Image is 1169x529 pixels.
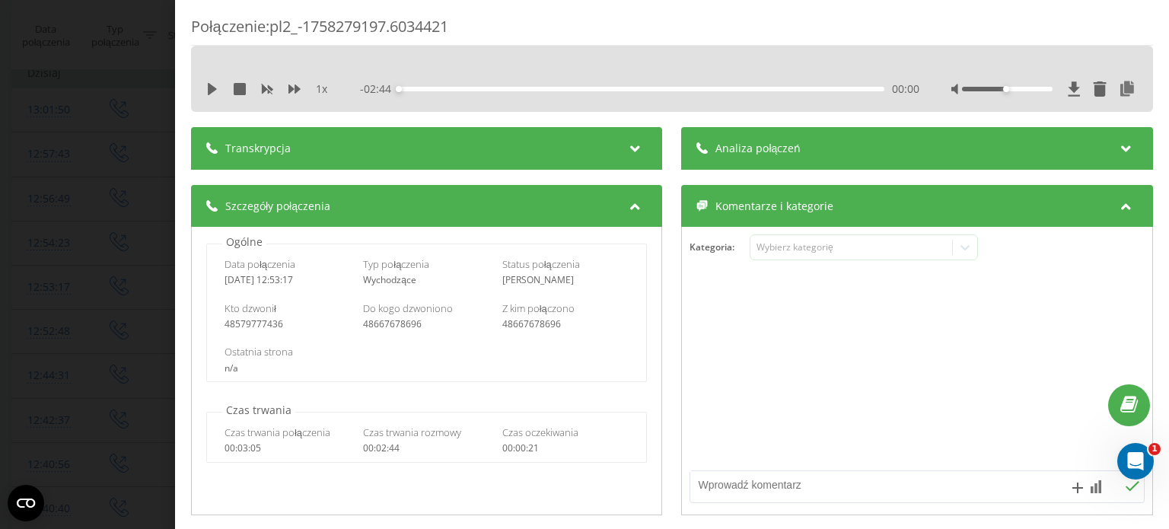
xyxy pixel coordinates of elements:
[364,425,462,439] span: Czas trwania rozmowy
[222,403,295,418] p: Czas trwania
[1148,443,1161,455] span: 1
[225,319,352,330] div: 48579777436
[1117,443,1154,480] iframe: Intercom live chat
[502,273,574,286] span: [PERSON_NAME]
[225,257,295,271] span: Data połączenia
[225,363,629,374] div: n/a
[225,199,330,214] span: Szczegóły połączenia
[225,443,352,454] div: 00:03:05
[225,425,330,439] span: Czas trwania połączenia
[361,81,400,97] span: - 02:44
[364,273,417,286] span: Wychodzące
[364,443,491,454] div: 00:02:44
[716,199,834,214] span: Komentarze i kategorie
[716,141,801,156] span: Analiza połączeń
[502,443,629,454] div: 00:00:21
[757,241,947,253] div: Wybierz kategorię
[225,275,352,285] div: [DATE] 12:53:17
[225,345,293,359] span: Ostatnia strona
[502,301,575,315] span: Z kim połączono
[191,16,1153,46] div: Połączenie : pl2_-1758279197.6034421
[1003,86,1009,92] div: Accessibility label
[502,319,629,330] div: 48667678696
[222,234,266,250] p: Ogólne
[892,81,919,97] span: 00:00
[502,425,578,439] span: Czas oczekiwania
[364,301,454,315] span: Do kogo dzwoniono
[316,81,327,97] span: 1 x
[502,257,580,271] span: Status połączenia
[397,86,403,92] div: Accessibility label
[8,485,44,521] button: Open CMP widget
[225,141,291,156] span: Transkrypcja
[364,319,491,330] div: 48667678696
[364,257,430,271] span: Typ połączenia
[225,301,276,315] span: Kto dzwonił
[690,242,750,253] h4: Kategoria :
